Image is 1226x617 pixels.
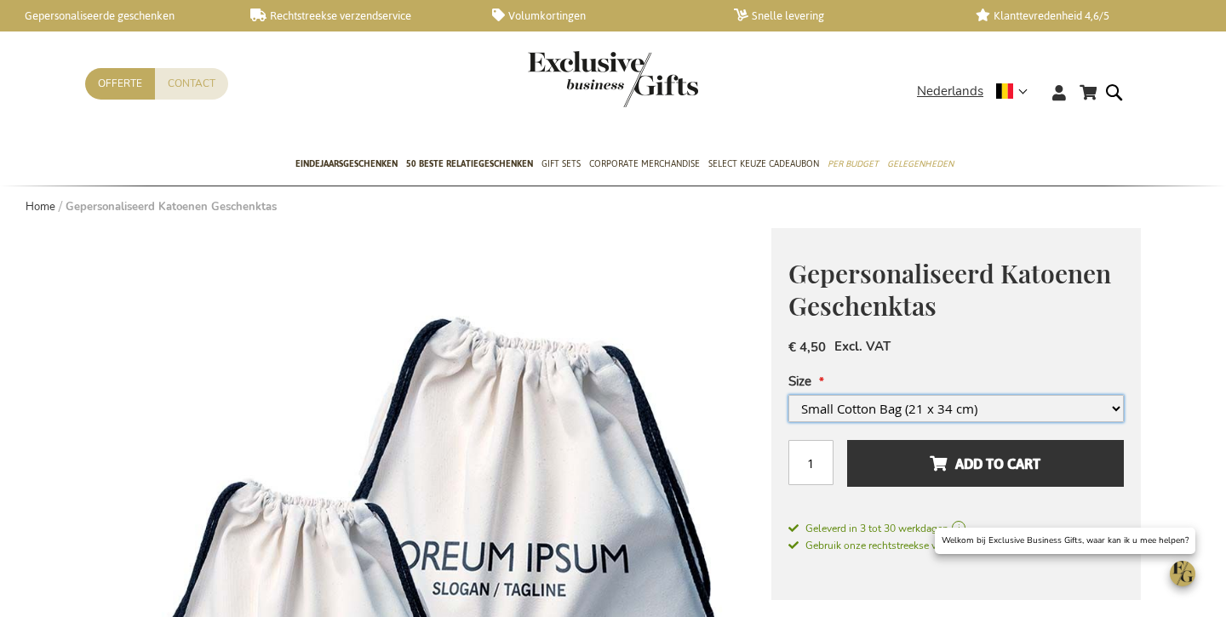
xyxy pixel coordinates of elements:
strong: Gepersonaliseerd Katoenen Geschenktas [66,199,277,214]
span: Nederlands [917,82,983,101]
span: Gift Sets [541,155,581,173]
a: Home [26,199,55,214]
span: Gebruik onze rechtstreekse verzendservice [788,539,999,552]
a: Snelle levering [734,9,948,23]
div: Nederlands [917,82,1039,101]
span: Add to cart [930,450,1040,477]
span: 50 beste relatiegeschenken [406,155,533,173]
span: Gepersonaliseerd Katoenen Geschenktas [788,256,1111,323]
input: Aantal [788,440,834,485]
span: Corporate Merchandise [589,155,700,173]
span: Size [788,373,811,390]
span: Eindejaarsgeschenken [295,155,398,173]
a: Rechtstreekse verzendservice [250,9,465,23]
a: Gepersonaliseerde geschenken [9,9,223,23]
span: Select Keuze Cadeaubon [708,155,819,173]
a: store logo [528,51,613,107]
a: Klanttevredenheid 4,6/5 [976,9,1190,23]
img: Exclusive Business gifts logo [528,51,698,107]
a: Geleverd in 3 tot 30 werkdagen [788,521,1124,536]
a: Offerte [85,68,155,100]
a: Volumkortingen [492,9,707,23]
a: Gebruik onze rechtstreekse verzendservice [788,536,999,553]
span: Gelegenheden [887,155,954,173]
span: Per Budget [828,155,879,173]
span: € 4,50 [788,339,826,356]
button: Add to cart [847,440,1124,487]
span: Excl. VAT [834,338,891,355]
a: Contact [155,68,228,100]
